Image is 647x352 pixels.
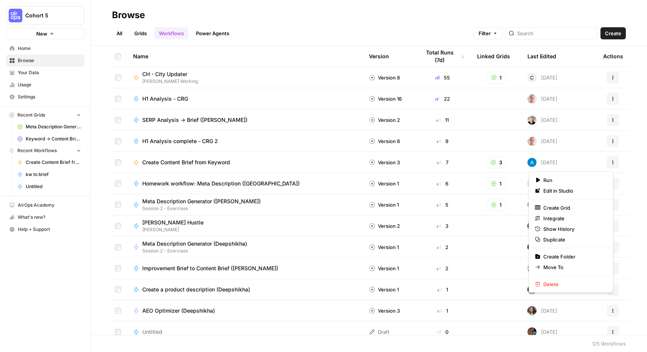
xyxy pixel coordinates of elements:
[142,137,218,145] span: H1 Analysis complete - CRG 2
[154,27,188,39] a: Workflows
[133,265,357,272] a: Improvement Brief to Content Brief ([PERSON_NAME])
[14,133,84,145] a: Keyword -> Content Brief -> Article
[133,198,357,212] a: Meta Description Generator ([PERSON_NAME])Session 2 - Exercises
[527,243,537,252] img: e6jku8bei7w65twbz9tngar3gsjq
[527,73,557,82] div: [DATE]
[6,145,84,156] button: Recent Workflows
[133,159,357,166] a: Create Content Brief from Keyword
[26,183,81,190] span: Untitled
[6,42,84,55] a: Home
[543,263,604,271] span: Move To
[112,27,127,39] a: All
[527,200,557,209] div: [DATE]
[369,74,400,81] div: Version 8
[420,116,465,124] div: 11
[527,137,557,146] div: [DATE]
[36,30,47,37] span: New
[543,204,604,212] span: Create Grid
[6,199,84,211] a: AirOps Academy
[527,94,557,103] div: [DATE]
[527,46,556,67] div: Last Edited
[26,159,81,166] span: Create Content Brief from Keyword
[142,78,198,85] span: [PERSON_NAME] Working
[543,253,604,260] span: Create Folder
[527,285,537,294] img: e6jku8bei7w65twbz9tngar3gsjq
[477,46,510,67] div: Linked Grids
[142,205,267,212] span: Session 2 - Exercises
[420,328,465,336] div: 0
[527,243,557,252] div: [DATE]
[14,181,84,193] a: Untitled
[527,221,557,231] div: [DATE]
[142,328,162,336] span: Untitled
[6,223,84,235] button: Help + Support
[527,179,557,188] div: [DATE]
[6,6,84,25] button: Workspace: Cohort 5
[6,79,84,91] a: Usage
[527,94,537,103] img: tzy1lhuh9vjkl60ica9oz7c44fpn
[527,306,537,315] img: e6jku8bei7w65twbz9tngar3gsjq
[142,240,247,248] span: Meta Description Generator (Deepshikha)
[530,74,534,81] span: C
[420,159,465,166] div: 7
[26,123,81,130] span: Meta Description Generator ([PERSON_NAME]) Grid
[142,159,230,166] span: Create Content Brief from Keyword
[14,168,84,181] a: kw to brief
[6,67,84,79] a: Your Data
[420,265,465,272] div: 2
[527,158,537,167] img: o3cqybgnmipr355j8nz4zpq1mc6x
[527,179,537,188] img: vio31xwqbzqwqde1387k1bp3keqw
[133,286,357,293] a: Create a product description (Deepshikha)
[369,180,399,187] div: Version 1
[18,202,81,209] span: AirOps Academy
[18,57,81,64] span: Browse
[605,30,621,37] span: Create
[133,307,357,315] a: AEO Optimizer (Deepshikha)
[6,91,84,103] a: Settings
[369,286,399,293] div: Version 1
[369,307,400,315] div: Version 3
[369,137,400,145] div: Version 8
[420,307,465,315] div: 1
[18,45,81,52] span: Home
[543,215,604,222] span: Integrate
[133,219,357,233] a: [PERSON_NAME] Hustle[PERSON_NAME]
[486,156,507,168] button: 3
[191,27,234,39] a: Power Agents
[420,243,465,251] div: 2
[369,222,400,230] div: Version 2
[369,243,399,251] div: Version 1
[369,201,399,209] div: Version 1
[133,180,357,187] a: Homework workflow: Meta Description ([GEOGRAPHIC_DATA])
[527,137,537,146] img: tzy1lhuh9vjkl60ica9oz7c44fpn
[18,69,81,76] span: Your Data
[420,222,465,230] div: 3
[527,306,557,315] div: [DATE]
[25,12,71,19] span: Cohort 5
[14,121,84,133] a: Meta Description Generator ([PERSON_NAME]) Grid
[133,137,357,145] a: H1 Analysis complete - CRG 2
[369,95,402,103] div: Version 16
[112,9,145,21] div: Browse
[527,285,557,294] div: [DATE]
[14,156,84,168] a: Create Content Brief from Keyword
[486,72,507,84] button: 1
[603,46,623,67] div: Actions
[142,226,210,233] span: [PERSON_NAME]
[17,147,57,154] span: Recent Workflows
[527,158,557,167] div: [DATE]
[420,46,465,67] div: Total Runs (7d)
[133,95,357,103] a: H1 Analysis - CRG
[18,93,81,100] span: Settings
[142,286,250,293] span: Create a product description (Deepshikha)
[369,265,399,272] div: Version 1
[133,240,357,254] a: Meta Description Generator (Deepshikha)Session 2 - Exercises
[527,327,537,336] img: awj6ga5l37uips87mhndydh57ioo
[592,340,626,347] div: 125 Workflows
[130,27,151,39] a: Grids
[527,327,557,336] div: [DATE]
[543,187,604,195] span: Edit in Studio
[527,200,537,209] img: 12lpmarulu2z3pnc3j6nly8e5680
[18,226,81,233] span: Help + Support
[6,28,84,39] button: New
